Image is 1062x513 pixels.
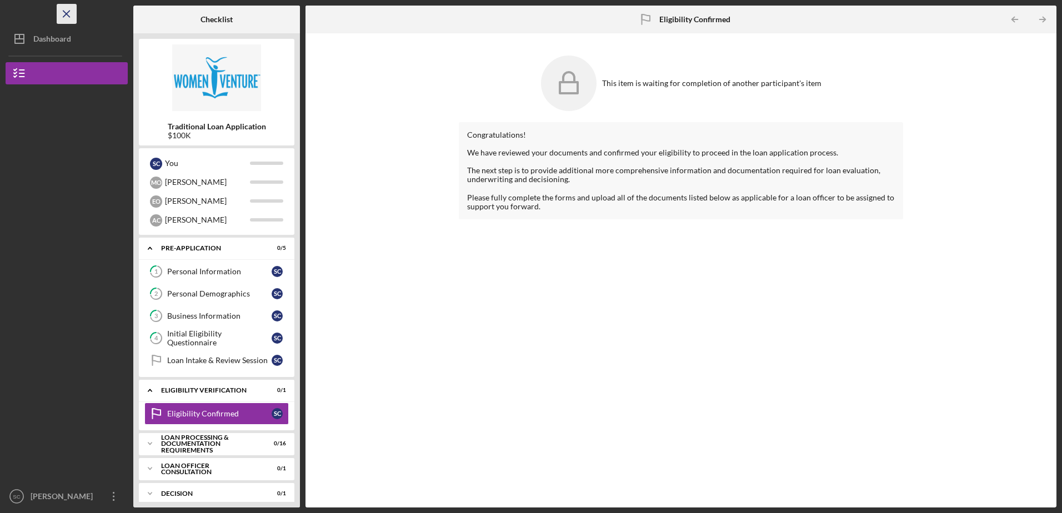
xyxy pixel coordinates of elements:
div: Loan Intake & Review Session [167,356,272,365]
div: S C [150,158,162,170]
div: Eligibility Verification [161,387,258,394]
div: S C [272,266,283,277]
tspan: 3 [154,313,158,320]
button: SC[PERSON_NAME] [6,485,128,507]
tspan: 1 [154,268,158,275]
div: Pre-Application [161,245,258,252]
div: This item is waiting for completion of another participant's item [602,79,821,88]
div: [PERSON_NAME] [165,192,250,210]
div: [PERSON_NAME] [165,173,250,192]
img: Product logo [139,44,294,111]
a: Eligibility ConfirmedSC [144,403,289,425]
b: Eligibility Confirmed [659,15,730,24]
div: S C [272,408,283,419]
tspan: 2 [154,290,158,298]
a: 3Business InformationSC [144,305,289,327]
div: S C [272,333,283,344]
div: 0 / 1 [266,465,286,472]
div: M O [150,177,162,189]
div: Personal Information [167,267,272,276]
text: SC [13,494,20,500]
div: Loan Officer Consultation [161,462,258,475]
div: S C [272,310,283,321]
div: 0 / 1 [266,490,286,497]
div: Personal Demographics [167,289,272,298]
div: [PERSON_NAME] [165,210,250,229]
a: 2Personal DemographicsSC [144,283,289,305]
b: Checklist [201,15,233,24]
div: Initial Eligibility Questionnaire [167,329,272,347]
div: 0 / 5 [266,245,286,252]
div: A C [150,214,162,227]
div: E O [150,195,162,208]
div: We have reviewed your documents and confirmed your eligibility to proceed in the loan application... [467,148,894,157]
div: Dashboard [33,28,71,53]
div: 0 / 16 [266,440,286,447]
div: You [165,154,250,173]
div: The next step is to provide additional more comprehensive information and documentation required ... [467,166,894,184]
div: 0 / 1 [266,387,286,394]
div: Business Information [167,311,272,320]
button: Dashboard [6,28,128,50]
div: Congratulations! [467,130,894,139]
div: Loan Processing & Documentation Requirements [161,434,258,454]
div: S C [272,355,283,366]
tspan: 4 [154,335,158,342]
a: 1Personal InformationSC [144,260,289,283]
div: Please fully complete the forms and upload all of the documents listed below as applicable for a ... [467,193,894,211]
div: Decision [161,490,258,497]
div: Eligibility Confirmed [167,409,272,418]
a: Loan Intake & Review SessionSC [144,349,289,371]
div: $100K [168,131,266,140]
div: [PERSON_NAME] [28,485,100,510]
b: Traditional Loan Application [168,122,266,131]
div: S C [272,288,283,299]
a: 4Initial Eligibility QuestionnaireSC [144,327,289,349]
